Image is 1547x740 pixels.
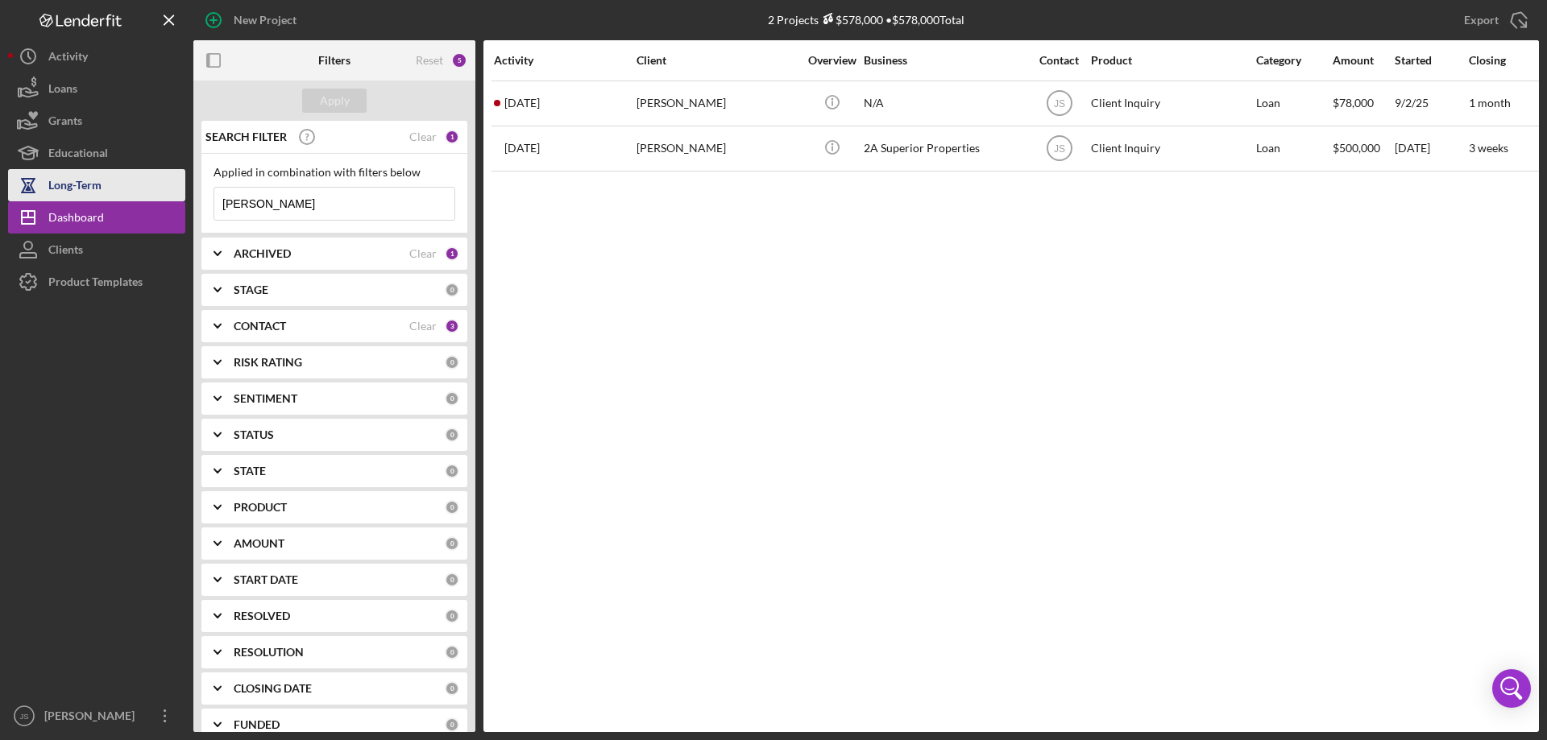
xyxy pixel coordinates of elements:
[8,72,185,105] button: Loans
[445,500,459,515] div: 0
[1464,4,1499,36] div: Export
[48,169,102,205] div: Long-Term
[451,52,467,68] div: 5
[234,392,297,405] b: SENTIMENT
[864,54,1025,67] div: Business
[8,266,185,298] button: Product Templates
[445,536,459,551] div: 0
[409,247,437,260] div: Clear
[1029,54,1089,67] div: Contact
[48,72,77,109] div: Loans
[234,283,268,296] b: STAGE
[409,130,437,143] div: Clear
[445,609,459,623] div: 0
[48,266,143,302] div: Product Templates
[445,283,459,297] div: 0
[8,105,185,137] button: Grants
[40,700,145,736] div: [PERSON_NAME]
[864,127,1025,170] div: 2A Superior Properties
[48,105,82,141] div: Grants
[1395,127,1467,170] div: [DATE]
[234,356,302,369] b: RISK RATING
[48,234,83,270] div: Clients
[637,54,798,67] div: Client
[1492,669,1531,708] div: Open Intercom Messenger
[48,40,88,76] div: Activity
[205,130,287,143] b: SEARCH FILTER
[445,130,459,144] div: 1
[8,201,185,234] button: Dashboard
[234,320,286,333] b: CONTACT
[504,142,540,155] time: 2025-08-19 21:45
[234,4,297,36] div: New Project
[318,54,350,67] b: Filters
[234,610,290,622] b: RESOLVED
[445,391,459,406] div: 0
[1448,4,1539,36] button: Export
[445,319,459,333] div: 3
[1333,96,1374,110] span: $78,000
[1333,141,1380,155] span: $500,000
[1469,141,1508,155] time: 3 weeks
[409,320,437,333] div: Clear
[234,501,287,514] b: PRODUCT
[1395,82,1467,125] div: 9/2/25
[234,682,312,695] b: CLOSING DATE
[864,82,1025,125] div: N/A
[504,97,540,110] time: 2025-09-02 16:14
[445,717,459,732] div: 0
[445,428,459,442] div: 0
[1256,82,1331,125] div: Loan
[445,681,459,696] div: 0
[234,718,280,731] b: FUNDED
[8,234,185,266] button: Clients
[1395,54,1467,67] div: Started
[1053,98,1064,110] text: JS
[193,4,313,36] button: New Project
[1091,54,1252,67] div: Product
[234,573,298,586] b: START DATE
[8,40,185,72] button: Activity
[234,428,274,441] b: STATUS
[494,54,635,67] div: Activity
[1053,143,1064,155] text: JS
[1256,54,1331,67] div: Category
[637,127,798,170] div: [PERSON_NAME]
[234,537,284,550] b: AMOUNT
[416,54,443,67] div: Reset
[445,464,459,478] div: 0
[8,137,185,169] button: Educational
[802,54,862,67] div: Overview
[234,247,291,260] b: ARCHIVED
[1469,96,1511,110] time: 1 month
[320,89,350,113] div: Apply
[1091,127,1252,170] div: Client Inquiry
[19,712,28,721] text: JS
[234,646,304,659] b: RESOLUTION
[1091,82,1252,125] div: Client Inquiry
[302,89,367,113] button: Apply
[214,166,455,179] div: Applied in combination with filters below
[8,169,185,201] button: Long-Term
[8,700,185,732] button: JS[PERSON_NAME]
[1333,54,1393,67] div: Amount
[48,201,104,238] div: Dashboard
[637,82,798,125] div: [PERSON_NAME]
[445,355,459,370] div: 0
[445,645,459,659] div: 0
[768,13,964,27] div: 2 Projects • $578,000 Total
[445,246,459,261] div: 1
[1256,127,1331,170] div: Loan
[445,573,459,587] div: 0
[234,465,266,477] b: STATE
[48,137,108,173] div: Educational
[819,13,883,27] div: $578,000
